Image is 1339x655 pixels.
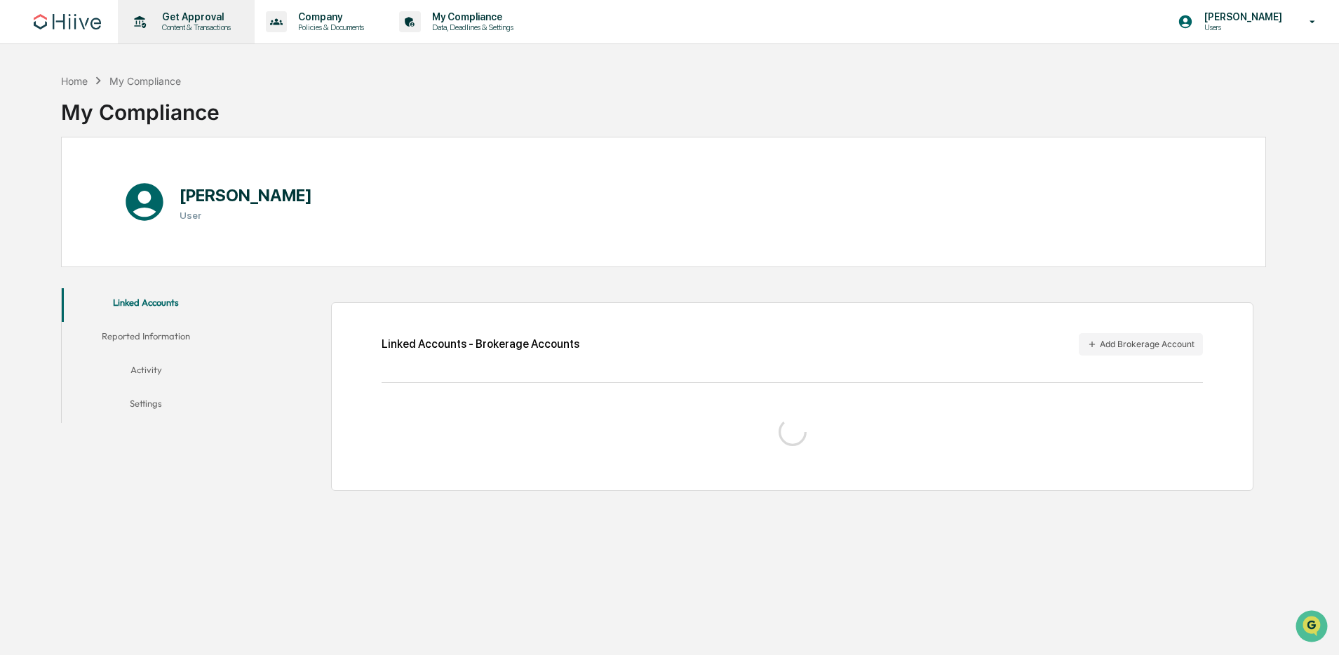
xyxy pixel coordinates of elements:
[1079,333,1203,356] button: Add Brokerage Account
[1193,11,1289,22] p: [PERSON_NAME]
[109,75,181,87] div: My Compliance
[1193,22,1289,32] p: Users
[287,11,371,22] p: Company
[382,337,579,351] div: Linked Accounts - Brokerage Accounts
[151,11,238,22] p: Get Approval
[14,107,39,133] img: 1746055101610-c473b297-6a78-478c-a979-82029cc54cd1
[287,22,371,32] p: Policies & Documents
[140,238,170,248] span: Pylon
[62,288,230,322] button: Linked Accounts
[61,88,220,125] div: My Compliance
[102,178,113,189] div: 🗄️
[61,75,88,87] div: Home
[62,356,230,389] button: Activity
[180,210,312,221] h3: User
[34,14,101,29] img: logo
[151,22,238,32] p: Content & Transactions
[8,171,96,196] a: 🖐️Preclearance
[238,112,255,128] button: Start new chat
[8,198,94,223] a: 🔎Data Lookup
[116,177,174,191] span: Attestations
[14,205,25,216] div: 🔎
[28,203,88,217] span: Data Lookup
[28,177,90,191] span: Preclearance
[180,185,312,205] h1: [PERSON_NAME]
[48,121,177,133] div: We're available if you need us!
[421,11,520,22] p: My Compliance
[62,322,230,356] button: Reported Information
[421,22,520,32] p: Data, Deadlines & Settings
[1294,609,1332,647] iframe: Open customer support
[62,389,230,423] button: Settings
[62,288,230,423] div: secondary tabs example
[96,171,180,196] a: 🗄️Attestations
[14,178,25,189] div: 🖐️
[48,107,230,121] div: Start new chat
[14,29,255,52] p: How can we help?
[99,237,170,248] a: Powered byPylon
